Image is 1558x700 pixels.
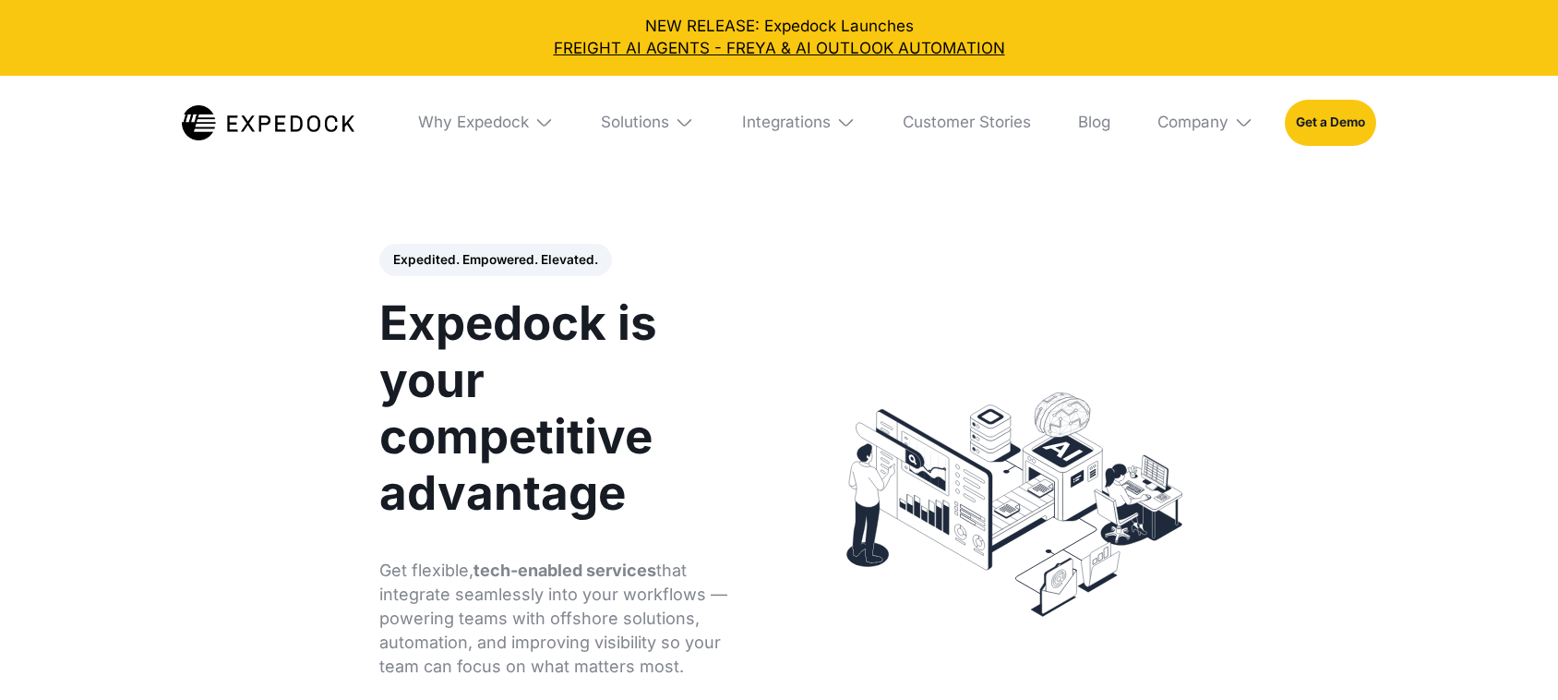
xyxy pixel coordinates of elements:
[402,76,569,170] div: Why Expedock
[1157,113,1228,132] div: Company
[585,76,710,170] div: Solutions
[1062,76,1126,170] a: Blog
[601,113,669,132] div: Solutions
[16,16,1542,60] div: NEW RELEASE: Expedock Launches
[725,76,870,170] div: Integrations
[887,76,1047,170] a: Customer Stories
[742,113,831,132] div: Integrations
[379,295,761,521] h1: Expedock is your competitive advantage
[379,559,761,679] p: Get flexible, that integrate seamlessly into your workflows — powering teams with offshore soluti...
[418,113,529,132] div: Why Expedock
[1285,100,1376,145] a: Get a Demo
[1142,76,1269,170] div: Company
[16,38,1542,60] a: FREIGHT AI AGENTS - FREYA & AI OUTLOOK AUTOMATION
[473,561,656,580] strong: tech-enabled services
